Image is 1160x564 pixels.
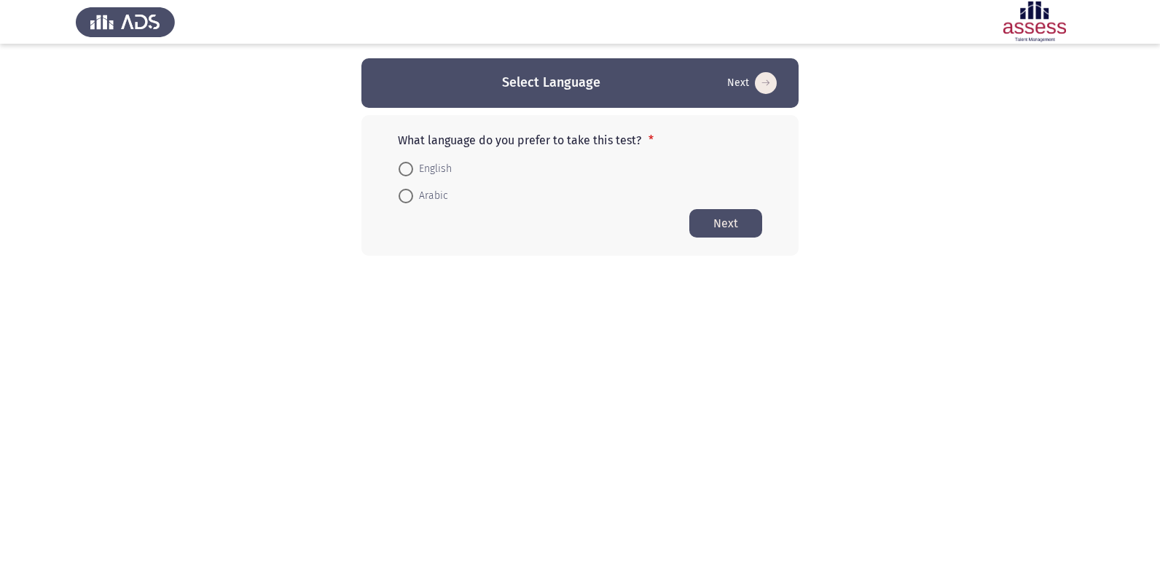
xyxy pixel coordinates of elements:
[413,187,448,205] span: Arabic
[502,74,600,92] h3: Select Language
[413,160,452,178] span: English
[723,71,781,95] button: Start assessment
[398,133,762,147] p: What language do you prefer to take this test?
[76,1,175,42] img: Assess Talent Management logo
[985,1,1084,42] img: Assessment logo of ASSESS Employability - EBI
[689,209,762,238] button: Start assessment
